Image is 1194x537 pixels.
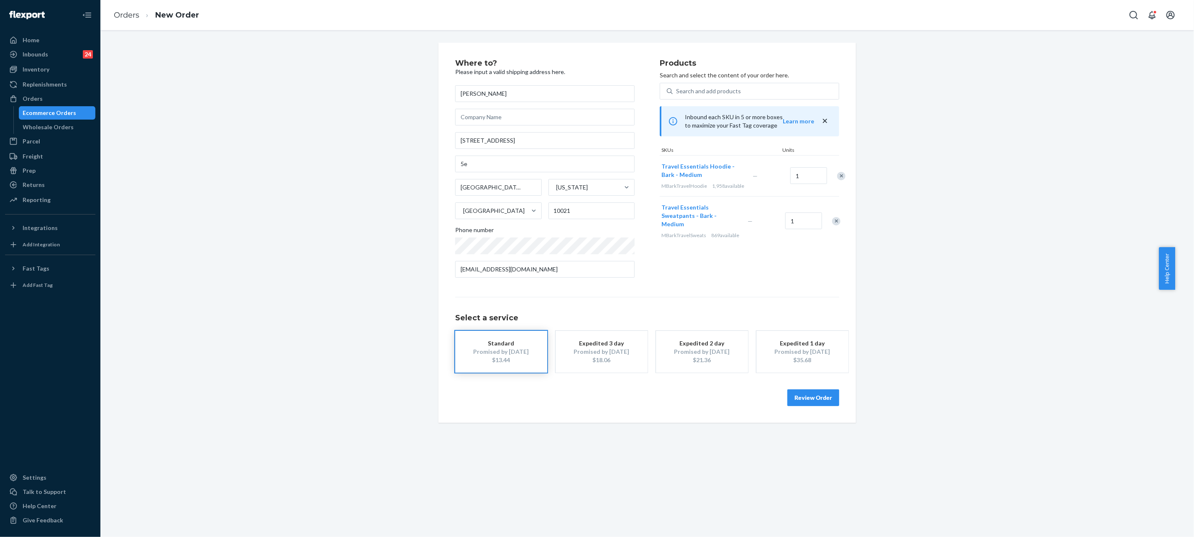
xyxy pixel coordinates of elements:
[787,389,839,406] button: Review Order
[23,36,39,44] div: Home
[83,50,93,59] div: 24
[1144,7,1161,23] button: Open notifications
[5,92,95,105] a: Orders
[23,281,53,289] div: Add Fast Tag
[5,471,95,484] a: Settings
[5,33,95,47] a: Home
[1159,247,1175,290] button: Help Center
[711,232,739,238] span: 869 available
[568,356,635,364] div: $18.06
[661,203,738,228] button: Travel Essentials Sweatpants - Bark - Medium
[23,123,74,131] div: Wholesale Orders
[556,183,588,192] div: [US_STATE]
[769,348,836,356] div: Promised by [DATE]
[455,59,635,68] h2: Where to?
[821,117,829,125] button: close
[23,50,48,59] div: Inbounds
[753,172,758,179] span: —
[712,183,744,189] span: 1,958 available
[5,63,95,76] a: Inventory
[455,314,839,322] h1: Select a service
[832,217,840,225] div: Remove Item
[5,238,95,251] a: Add Integration
[19,120,96,134] a: Wholesale Orders
[79,7,95,23] button: Close Navigation
[5,221,95,235] button: Integrations
[23,109,77,117] div: Ecommerce Orders
[23,264,49,273] div: Fast Tags
[5,135,95,148] a: Parcel
[785,212,822,229] input: Quantity
[781,146,818,155] div: Units
[756,331,848,373] button: Expedited 1 dayPromised by [DATE]$35.68
[455,85,635,102] input: First & Last Name
[661,183,707,189] span: MBarkTravelHoodie
[568,339,635,348] div: Expedited 3 day
[23,473,46,482] div: Settings
[114,10,139,20] a: Orders
[462,207,463,215] input: [GEOGRAPHIC_DATA]
[23,224,58,232] div: Integrations
[556,183,556,192] input: [US_STATE]
[669,356,735,364] div: $21.36
[5,514,95,527] button: Give Feedback
[5,150,95,163] a: Freight
[455,109,635,125] input: Company Name
[23,181,45,189] div: Returns
[661,232,706,238] span: MBarkTravelSweats
[660,71,839,79] p: Search and select the content of your order here.
[455,179,542,196] input: City
[455,331,547,373] button: StandardPromised by [DATE]$13.44
[23,137,40,146] div: Parcel
[661,163,735,178] span: Travel Essentials Hoodie - Bark - Medium
[676,87,741,95] div: Search and add products
[23,95,43,103] div: Orders
[669,339,735,348] div: Expedited 2 day
[23,80,67,89] div: Replenishments
[5,279,95,292] a: Add Fast Tag
[661,204,717,228] span: Travel Essentials Sweatpants - Bark - Medium
[790,167,827,184] input: Quantity
[1162,7,1179,23] button: Open account menu
[468,348,535,356] div: Promised by [DATE]
[463,207,525,215] div: [GEOGRAPHIC_DATA]
[5,48,95,61] a: Inbounds24
[748,217,753,225] span: —
[769,339,836,348] div: Expedited 1 day
[660,146,781,155] div: SKUs
[455,132,635,149] input: Street Address
[5,499,95,513] a: Help Center
[23,65,49,74] div: Inventory
[837,172,846,180] div: Remove Item
[455,68,635,76] p: Please input a valid shipping address here.
[656,331,748,373] button: Expedited 2 dayPromised by [DATE]$21.36
[5,178,95,192] a: Returns
[548,202,635,219] input: ZIP Code
[5,485,95,499] a: Talk to Support
[769,356,836,364] div: $35.68
[23,516,63,524] div: Give Feedback
[660,106,839,136] div: Inbound each SKU in 5 or more boxes to maximize your Fast Tag coverage
[23,502,56,510] div: Help Center
[455,156,635,172] input: Street Address 2 (Optional)
[5,164,95,177] a: Prep
[661,162,743,179] button: Travel Essentials Hoodie - Bark - Medium
[455,226,494,238] span: Phone number
[23,196,51,204] div: Reporting
[5,262,95,275] button: Fast Tags
[5,193,95,207] a: Reporting
[1125,7,1142,23] button: Open Search Box
[556,331,648,373] button: Expedited 3 dayPromised by [DATE]$18.06
[155,10,199,20] a: New Order
[468,339,535,348] div: Standard
[660,59,839,68] h2: Products
[568,348,635,356] div: Promised by [DATE]
[9,11,45,19] img: Flexport logo
[783,117,814,125] button: Learn more
[23,152,43,161] div: Freight
[468,356,535,364] div: $13.44
[23,166,36,175] div: Prep
[669,348,735,356] div: Promised by [DATE]
[107,3,206,28] ol: breadcrumbs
